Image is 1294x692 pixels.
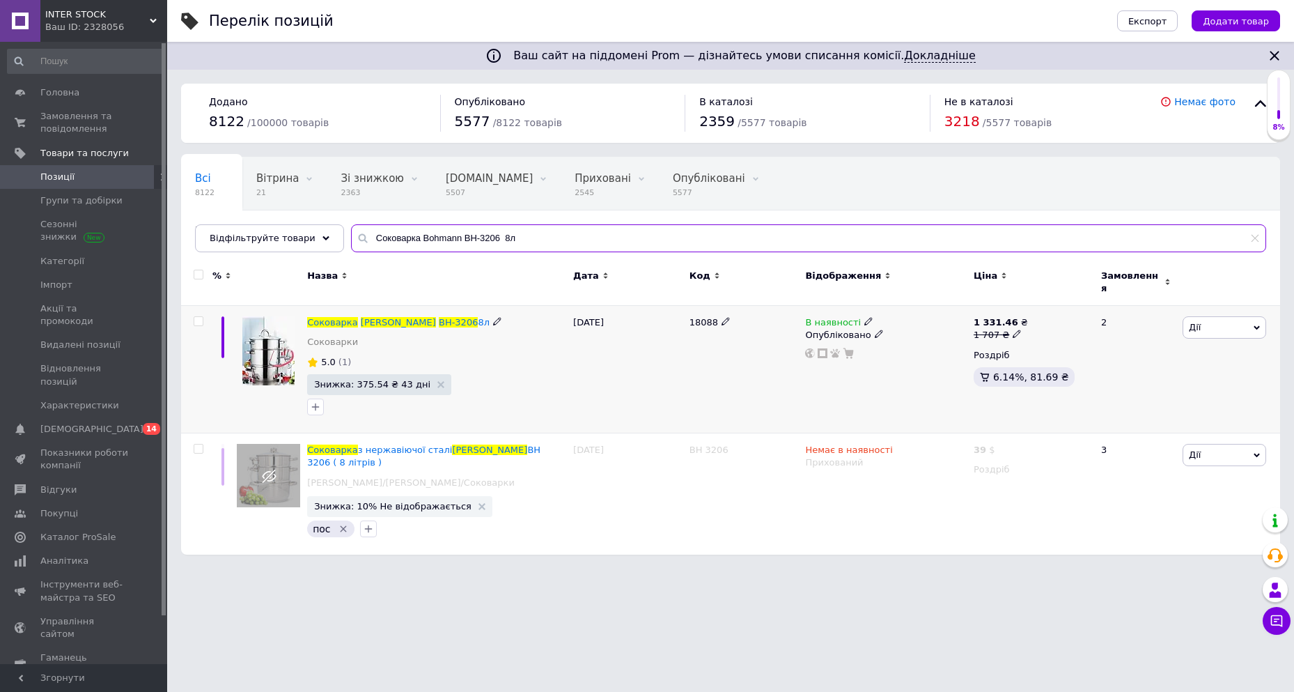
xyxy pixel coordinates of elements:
[452,445,527,455] span: [PERSON_NAME]
[573,270,599,282] span: Дата
[805,445,892,459] span: Немає в наявності
[321,357,336,367] span: 5.0
[1268,123,1290,132] div: 8%
[40,171,75,183] span: Позиції
[341,187,403,198] span: 2363
[45,21,167,33] div: Ваш ID: 2328056
[493,117,562,128] span: / 8122 товарів
[195,187,215,198] span: 8122
[195,225,248,238] span: Чернетки
[40,362,129,387] span: Відновлення позицій
[237,444,300,507] img: Соковарка из нержавеющей стали Bohmann BH 3206 ( 8 литров )
[314,380,430,389] span: Знижка: 375.54 ₴ 43 дні
[40,507,78,520] span: Покупці
[242,316,295,385] img: Соковарка из нержавеющей стали Bohmann BH 3206 - 8 л
[195,172,211,185] span: Всі
[1093,306,1179,433] div: 2
[209,14,334,29] div: Перелік позицій
[209,113,244,130] span: 8122
[314,502,471,511] span: Знижка: 10% Не відображається
[40,279,72,291] span: Імпорт
[974,329,1028,341] div: 1 707 ₴
[993,371,1069,383] span: 6.14%, 81.69 ₴
[256,187,299,198] span: 21
[307,445,540,468] a: Соковарказ нержавіючої сталі[PERSON_NAME]BH 3206 ( 8 літрів )
[478,317,490,328] span: 8л
[1263,607,1291,635] button: Чат з покупцем
[40,447,129,472] span: Показники роботи компанії
[983,117,1052,128] span: / 5577 товарів
[974,317,1018,328] b: 1 331.46
[40,339,120,351] span: Видалені позиції
[1189,322,1201,332] span: Дії
[689,317,718,328] span: 18088
[40,110,129,135] span: Замовлення та повідомлення
[805,456,967,469] div: Прихований
[307,270,338,282] span: Назва
[341,172,403,185] span: Зі знижкою
[307,477,515,489] a: [PERSON_NAME]/[PERSON_NAME]/Соковарки
[1128,16,1167,26] span: Експорт
[974,444,995,456] div: $
[513,49,976,63] span: Ваш сайт на піддомені Prom — дізнайтесь умови списання комісії.
[209,96,247,107] span: Додано
[1189,449,1201,460] span: Дії
[313,523,330,535] span: пос
[439,317,478,328] span: BH-3206
[738,117,806,128] span: / 5577 товарів
[40,484,77,496] span: Відгуки
[210,233,315,243] span: Відфільтруйте товари
[361,317,436,328] span: [PERSON_NAME]
[40,255,84,268] span: Категорії
[689,270,710,282] span: Код
[944,113,980,130] span: 3218
[40,555,88,567] span: Аналітика
[446,172,533,185] span: [DOMAIN_NAME]
[351,224,1266,252] input: Пошук по назві позиції, артикулу і пошуковим запитам
[40,423,143,436] span: [DEMOGRAPHIC_DATA]
[1203,16,1269,26] span: Додати товар
[974,270,997,282] span: Ціна
[40,578,129,603] span: Інструменти веб-майстра та SEO
[1192,10,1280,31] button: Додати товар
[689,445,728,455] span: BH 3206
[40,147,129,160] span: Товари та послуги
[40,194,123,207] span: Групи та добірки
[307,317,358,328] span: Соковарка
[673,172,745,185] span: Опубліковані
[575,187,631,198] span: 2545
[699,113,735,130] span: 2359
[307,317,490,328] a: Соковарка[PERSON_NAME]BH-32068л
[212,270,221,282] span: %
[974,316,1028,329] div: ₴
[1101,270,1161,295] span: Замовлення
[40,86,79,99] span: Головна
[338,523,349,535] svg: Видалити мітку
[40,652,129,677] span: Гаманець компанії
[673,187,745,198] span: 5577
[358,445,453,455] span: з нержавіючої сталі
[247,117,329,128] span: / 100000 товарів
[40,615,129,640] span: Управління сайтом
[40,302,129,328] span: Акції та промокоди
[805,317,861,332] span: В наявності
[455,96,526,107] span: Опубліковано
[570,433,686,555] div: [DATE]
[455,113,490,130] span: 5577
[944,96,1013,107] span: Не в каталозі
[307,336,358,348] a: Соковарки
[40,531,116,544] span: Каталог ProSale
[40,218,129,243] span: Сезонні знижки
[256,172,299,185] span: Вітрина
[307,445,358,455] span: Соковарка
[7,49,164,74] input: Пошук
[40,399,119,412] span: Характеристики
[1093,433,1179,555] div: 3
[45,8,150,21] span: INTER STOCK
[1266,47,1283,64] svg: Закрити
[143,423,160,435] span: 14
[1117,10,1178,31] button: Експорт
[338,357,351,367] span: (1)
[1174,96,1235,107] a: Немає фото
[974,463,1089,476] div: Роздріб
